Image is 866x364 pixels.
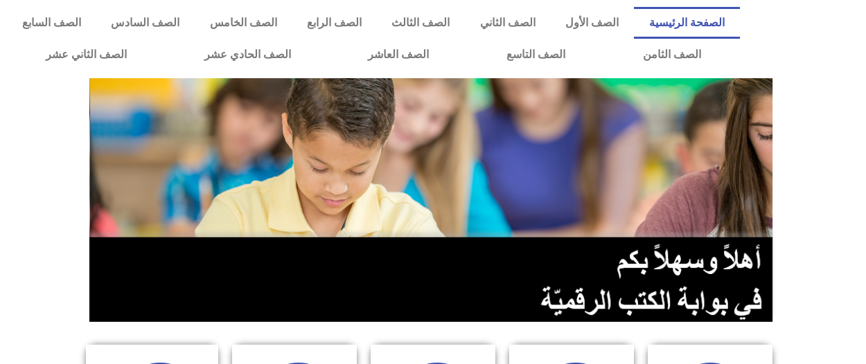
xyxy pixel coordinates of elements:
a: الصف الثامن [604,39,740,71]
a: الصف الثاني عشر [7,39,166,71]
a: الصف الخامس [195,7,292,39]
a: الصف الثاني [465,7,550,39]
a: الصف العاشر [329,39,468,71]
a: الصف الأول [551,7,634,39]
a: الصفحة الرئيسية [634,7,739,39]
a: الصف السادس [96,7,194,39]
a: الصف الثالث [377,7,465,39]
a: الصف التاسع [468,39,604,71]
a: الصف الحادي عشر [166,39,330,71]
a: الصف السابع [7,7,96,39]
a: الصف الرابع [292,7,376,39]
